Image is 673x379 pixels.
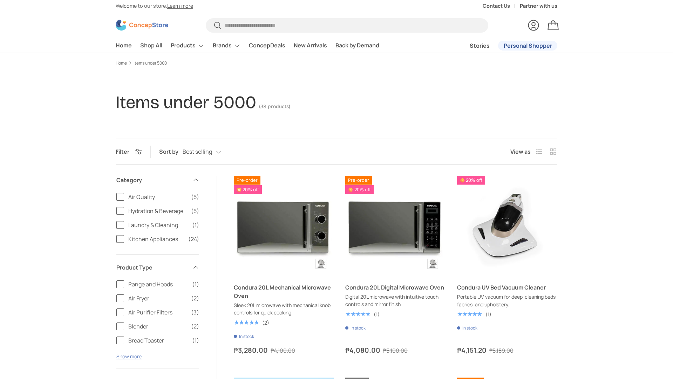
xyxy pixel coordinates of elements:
span: Pre-order [345,176,372,185]
a: Condura UV Bed Vacuum Cleaner [457,176,557,276]
span: Hydration & Beverage [128,207,187,215]
span: Kitchen Appliances [128,235,184,243]
span: Bread Toaster [128,336,188,345]
a: Personal Shopper [498,41,557,51]
span: View as [510,147,531,156]
span: Filter [116,148,129,155]
span: Category [116,176,188,184]
img: ConcepStore [116,20,168,31]
p: Welcome to our store. [116,2,193,10]
span: 20% off [345,185,373,194]
span: 20% off [234,185,262,194]
span: Laundry & Cleaning [128,221,188,229]
span: Pre-order [234,176,260,185]
summary: Products [166,39,209,53]
summary: Product Type [116,255,199,280]
button: Best selling [183,146,235,158]
span: (1) [192,280,199,288]
nav: Primary [116,39,379,53]
a: Items under 5000 [134,61,167,65]
a: Condura 20L Digital Microwave Oven [345,284,444,291]
a: Condura UV Bed Vacuum Cleaner [457,284,546,291]
span: Blender [128,322,187,331]
span: 20% off [457,176,485,185]
h1: Items under 5000 [116,92,256,113]
span: (38 products) [259,104,290,109]
a: New Arrivals [294,39,327,52]
label: Sort by [159,147,183,156]
a: Contact Us [483,2,520,10]
a: Home [116,39,132,52]
a: Stories [470,39,490,53]
a: Condura 20L Mechanical Microwave Oven [234,176,334,276]
span: Product Type [116,263,188,272]
span: Air Purifier Filters [128,308,187,317]
a: Brands [213,39,240,53]
a: Condura 20L Mechanical Microwave Oven [234,284,331,300]
nav: Breadcrumbs [116,60,557,66]
button: Show more [116,353,142,360]
summary: Brands [209,39,245,53]
span: Personal Shopper [504,43,552,48]
span: (5) [191,193,199,201]
span: Best selling [183,148,212,155]
span: Range and Hoods [128,280,188,288]
a: Learn more [167,2,193,9]
a: Home [116,61,127,65]
a: Back by Demand [335,39,379,52]
button: Filter [116,148,142,155]
span: (24) [188,235,199,243]
a: Products [171,39,204,53]
span: (2) [191,294,199,302]
a: ConcepDeals [249,39,285,52]
span: Air Fryer [128,294,187,302]
span: (5) [191,207,199,215]
a: Partner with us [520,2,557,10]
a: Condura 20L Digital Microwave Oven [345,176,446,276]
span: (1) [192,221,199,229]
a: Shop All [140,39,162,52]
nav: Secondary [453,39,557,53]
summary: Category [116,167,199,193]
span: (3) [191,308,199,317]
span: (2) [191,322,199,331]
span: (1) [192,336,199,345]
span: Air Quality [128,193,187,201]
